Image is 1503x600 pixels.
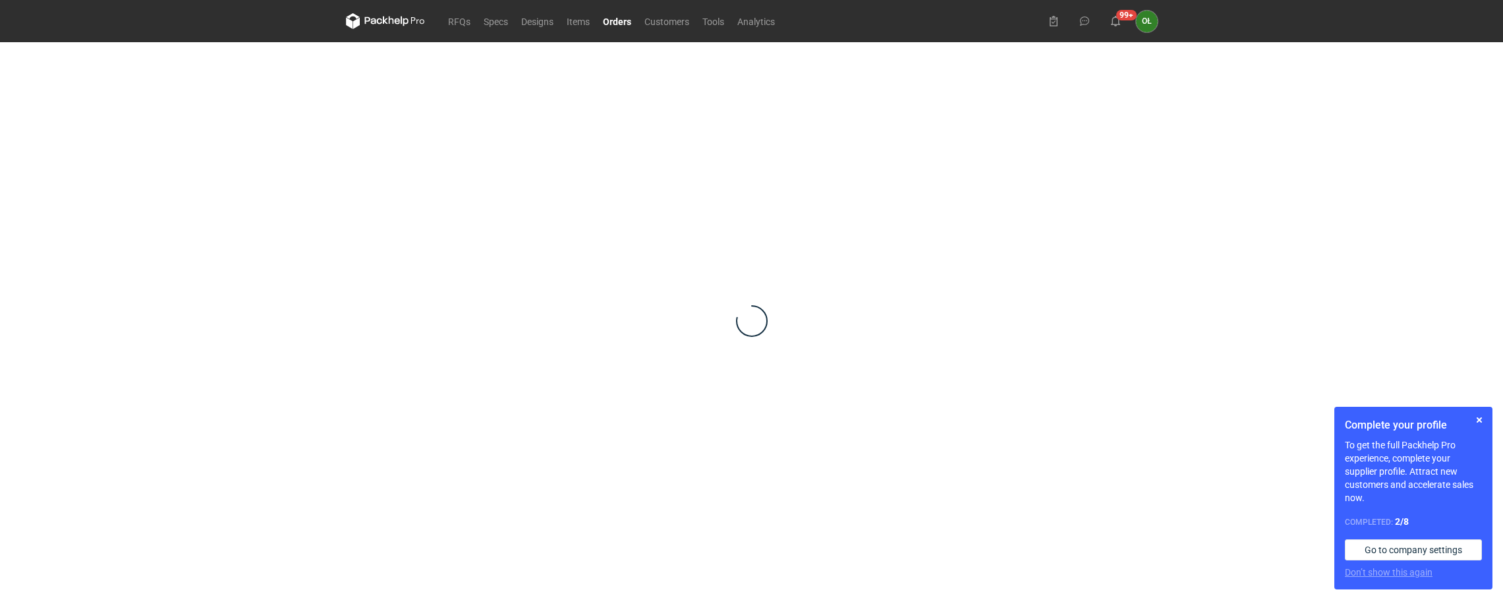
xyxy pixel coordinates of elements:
[696,13,731,29] a: Tools
[1471,412,1487,428] button: Skip for now
[346,13,425,29] svg: Packhelp Pro
[1136,11,1158,32] button: OŁ
[1136,11,1158,32] div: Olga Łopatowicz
[1345,539,1482,560] a: Go to company settings
[1345,566,1432,579] button: Don’t show this again
[638,13,696,29] a: Customers
[596,13,638,29] a: Orders
[1395,516,1409,527] strong: 2 / 8
[560,13,596,29] a: Items
[1105,11,1126,32] button: 99+
[441,13,477,29] a: RFQs
[1345,417,1482,433] h1: Complete your profile
[477,13,515,29] a: Specs
[1345,438,1482,504] p: To get the full Packhelp Pro experience, complete your supplier profile. Attract new customers an...
[515,13,560,29] a: Designs
[731,13,781,29] a: Analytics
[1345,515,1482,529] div: Completed:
